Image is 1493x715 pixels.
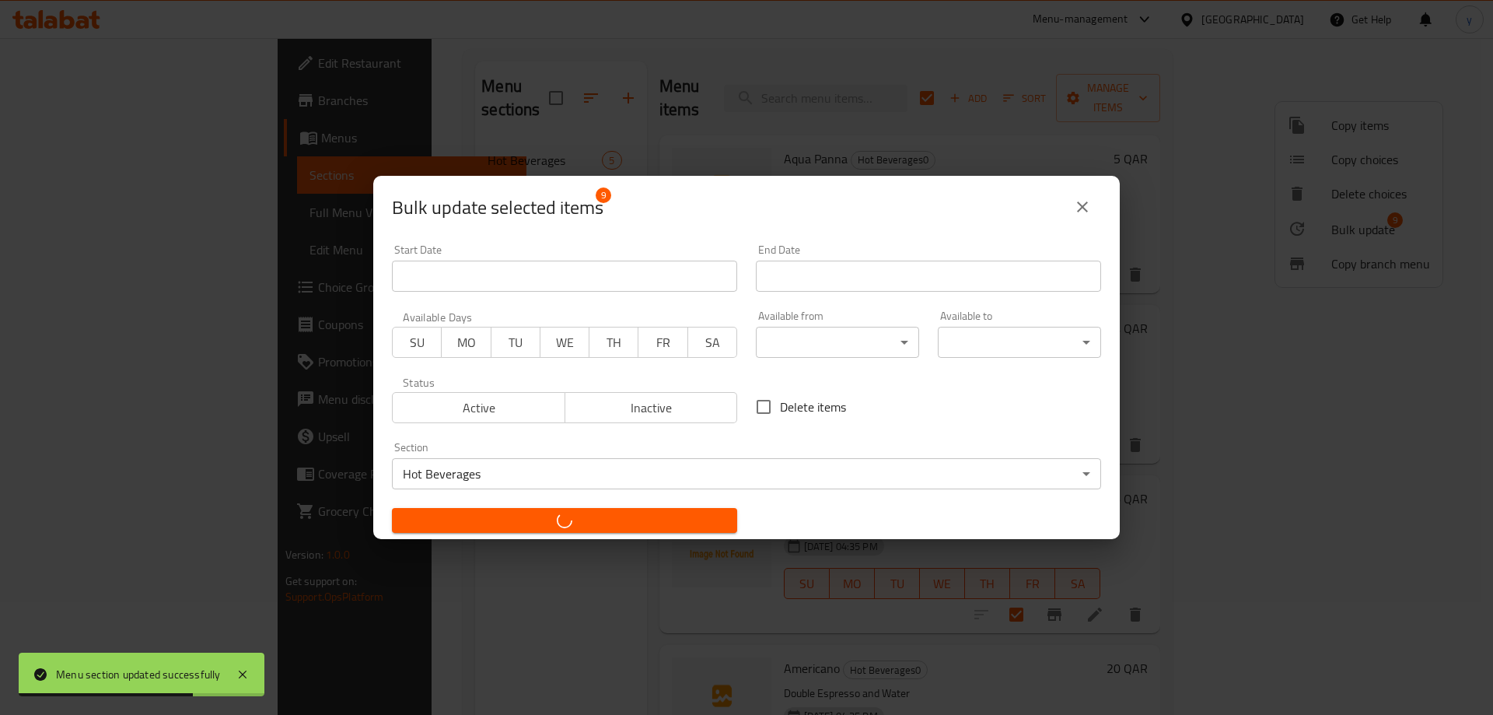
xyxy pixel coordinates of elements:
span: Selected items count [392,195,603,220]
span: TU [498,331,534,354]
span: Active [399,397,559,419]
button: FR [638,327,687,358]
span: WE [547,331,583,354]
span: FR [645,331,681,354]
span: SU [399,331,435,354]
span: Inactive [572,397,732,419]
button: Inactive [565,392,738,423]
div: Hot Beverages [392,458,1101,489]
div: ​ [756,327,919,358]
div: ​ [938,327,1101,358]
button: MO [441,327,491,358]
span: SA [694,331,731,354]
button: WE [540,327,589,358]
button: close [1064,188,1101,226]
button: TU [491,327,540,358]
button: TH [589,327,638,358]
span: MO [448,331,484,354]
button: SA [687,327,737,358]
span: Delete items [780,398,846,416]
span: 9 [596,188,611,203]
button: Active [392,392,565,423]
div: Menu section updated successfully [56,666,221,683]
button: SU [392,327,442,358]
span: TH [596,331,632,354]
